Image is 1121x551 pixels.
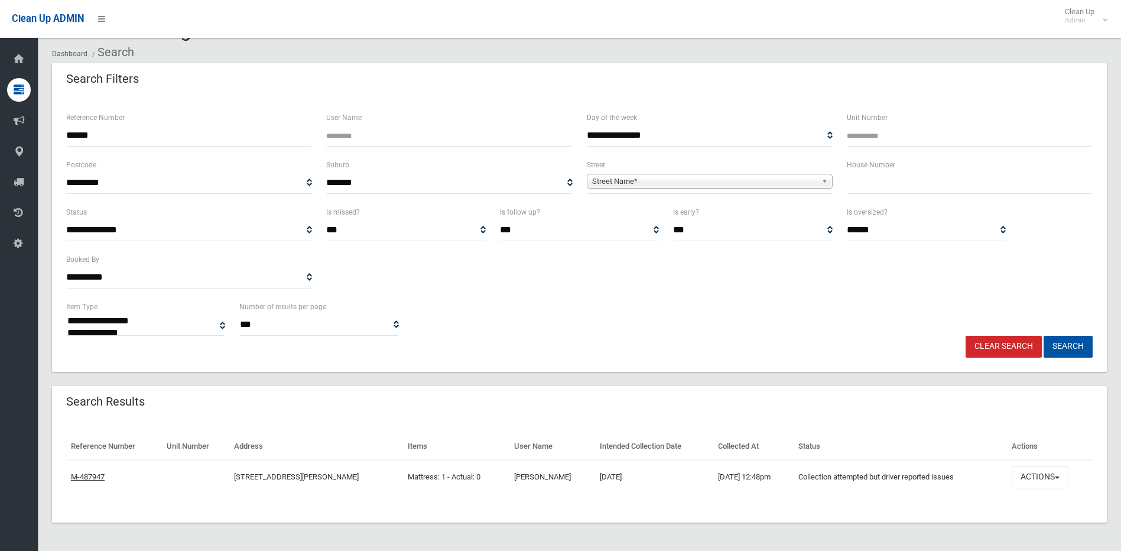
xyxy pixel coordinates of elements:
[847,111,888,124] label: Unit Number
[794,433,1007,460] th: Status
[66,300,98,313] label: Item Type
[1007,433,1093,460] th: Actions
[966,336,1042,358] a: Clear Search
[66,206,87,219] label: Status
[509,433,595,460] th: User Name
[326,158,349,171] label: Suburb
[162,433,229,460] th: Unit Number
[509,460,595,494] td: [PERSON_NAME]
[1059,7,1106,25] span: Clean Up
[66,158,96,171] label: Postcode
[52,390,159,413] header: Search Results
[234,472,359,481] a: [STREET_ADDRESS][PERSON_NAME]
[326,206,360,219] label: Is missed?
[52,50,87,58] a: Dashboard
[1065,16,1094,25] small: Admin
[595,433,713,460] th: Intended Collection Date
[239,300,326,313] label: Number of results per page
[592,174,817,189] span: Street Name*
[403,460,509,494] td: Mattress: 1 - Actual: 0
[587,111,637,124] label: Day of the week
[71,472,105,481] a: M-487947
[52,67,153,90] header: Search Filters
[847,158,895,171] label: House Number
[403,433,509,460] th: Items
[1012,466,1068,488] button: Actions
[500,206,540,219] label: Is follow up?
[326,111,362,124] label: User Name
[66,111,125,124] label: Reference Number
[713,460,794,494] td: [DATE] 12:48pm
[587,158,605,171] label: Street
[847,206,888,219] label: Is oversized?
[66,253,99,266] label: Booked By
[66,433,162,460] th: Reference Number
[89,41,134,63] li: Search
[229,433,403,460] th: Address
[1044,336,1093,358] button: Search
[673,206,699,219] label: Is early?
[12,13,84,24] span: Clean Up ADMIN
[794,460,1007,494] td: Collection attempted but driver reported issues
[595,460,713,494] td: [DATE]
[713,433,794,460] th: Collected At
